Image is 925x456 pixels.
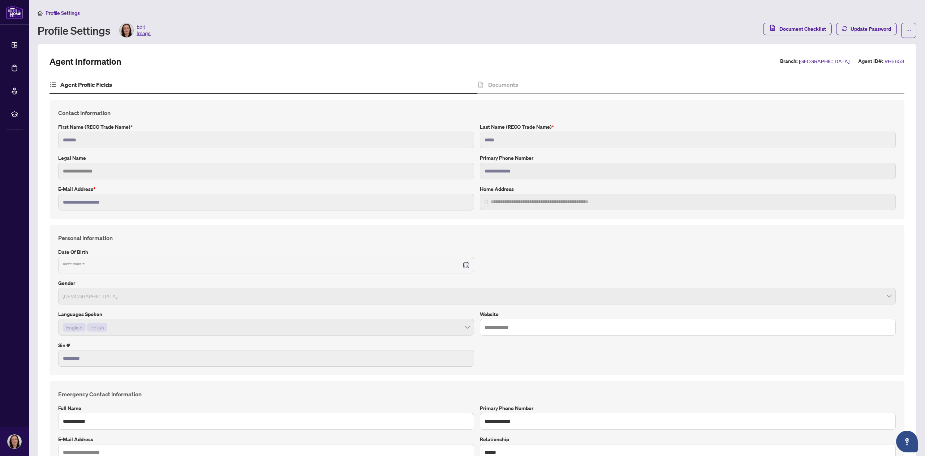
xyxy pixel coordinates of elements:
span: Document Checklist [779,23,826,35]
button: Open asap [896,431,918,452]
img: search_icon [485,200,489,204]
img: Profile Icon [120,24,133,37]
label: Branch: [780,57,797,65]
h4: Emergency Contact Information [58,390,896,399]
h4: Agent Profile Fields [60,80,112,89]
label: Website [480,310,896,318]
label: Last Name (RECO Trade Name) [480,123,896,131]
img: logo [6,5,23,19]
h4: Documents [488,80,518,89]
h4: Contact Information [58,108,896,117]
span: ellipsis [906,28,911,33]
div: Profile Settings [38,23,151,38]
span: Polish [87,323,107,332]
label: Sin # [58,341,474,349]
label: Date of Birth [58,248,474,256]
label: Languages spoken [58,310,474,318]
label: Relationship [480,435,896,443]
img: Profile Icon [8,435,21,448]
span: Update Password [851,23,891,35]
label: Primary Phone Number [480,404,896,412]
span: RH6653 [885,57,904,65]
label: Legal Name [58,154,474,162]
span: English [63,323,86,332]
span: Profile Settings [46,10,80,16]
label: Home Address [480,185,896,193]
span: Female [63,289,891,303]
span: Edit Image [137,23,151,38]
label: Agent ID#: [858,57,883,65]
span: [GEOGRAPHIC_DATA] [799,57,849,65]
label: E-mail Address [58,435,474,443]
label: Gender [58,279,896,287]
h2: Agent Information [50,56,121,67]
label: Full Name [58,404,474,412]
span: home [38,10,43,16]
h4: Personal Information [58,234,896,242]
label: First Name (RECO Trade Name) [58,123,474,131]
label: Primary Phone Number [480,154,896,162]
span: Polish [90,323,104,331]
button: Update Password [836,23,897,35]
button: Document Checklist [763,23,832,35]
label: E-mail Address [58,185,474,193]
span: English [66,323,82,331]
